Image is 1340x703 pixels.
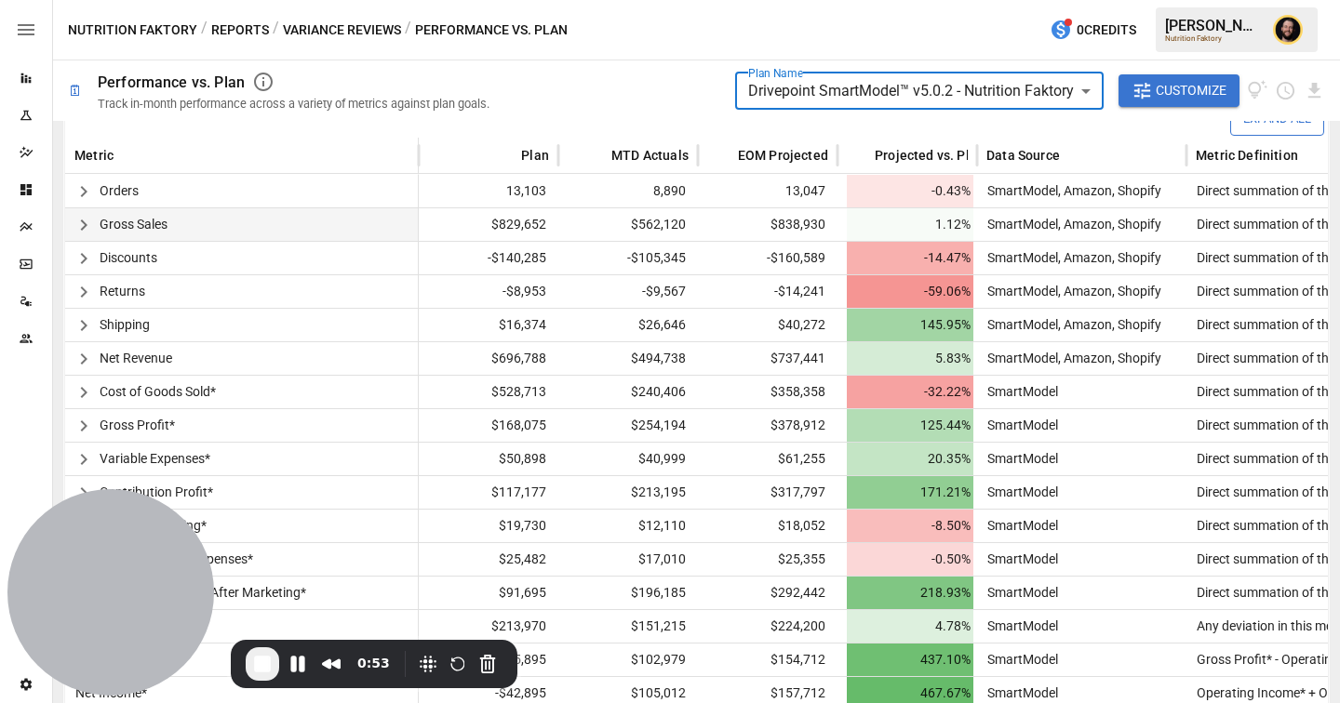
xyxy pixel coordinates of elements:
span: 218.93% [847,577,973,609]
label: Plan Name [748,65,803,81]
div: 🗓 [68,82,83,99]
button: Download report [1304,80,1325,101]
button: Schedule report [1275,80,1296,101]
span: $213,195 [568,476,689,509]
span: $26,646 [568,309,689,341]
div: Track in-month performance across a variety of metrics against plan goals. [98,97,489,111]
span: -0.43% [847,175,973,207]
button: Sort [847,142,873,168]
span: 171.21% [847,476,973,509]
span: Projected vs. Plan [875,146,985,165]
div: Nutrition Faktory [1165,34,1262,43]
span: -14.47% [847,242,973,274]
span: SmartModel [980,585,1058,600]
span: $838,930 [707,208,828,241]
button: Sort [1062,142,1088,168]
span: $154,712 [707,643,828,676]
span: SmartModel [980,551,1058,566]
span: $292,442 [707,577,828,609]
span: $25,482 [428,543,549,576]
span: SmartModel [980,484,1058,499]
span: 20.35% [847,443,973,475]
span: SmartModel, Amazon, Shopify [980,317,1161,332]
span: $494,738 [568,342,689,375]
span: $12,110 [568,510,689,542]
span: $40,999 [568,443,689,475]
button: Ciaran Nugent [1262,4,1314,56]
span: -$9,567 [568,275,689,308]
span: $358,358 [707,376,828,408]
span: $117,177 [428,476,549,509]
span: SmartModel [980,418,1058,432]
span: $317,797 [707,476,828,509]
span: -8.50% [847,510,973,542]
span: SmartModel [980,384,1058,399]
button: View documentation [1247,74,1268,108]
span: 125.44% [847,409,973,442]
button: Nutrition Faktory [68,19,197,42]
span: Gross Sales [100,217,167,232]
span: $240,406 [568,376,689,408]
span: 5.83% [847,342,973,375]
span: MTD Actuals [611,146,689,165]
div: Drivepoint SmartModel™ v5.0.2 - Nutrition Faktory [735,73,1104,110]
span: Customize [1156,79,1226,102]
span: $168,075 [428,409,549,442]
span: $50,898 [428,443,549,475]
span: SmartModel, Amazon, Shopify [980,183,1161,198]
span: $528,713 [428,376,549,408]
span: -$140,285 [428,242,549,274]
span: 8,890 [568,175,689,207]
span: -$8,953 [428,275,549,308]
span: Metric [74,146,114,165]
span: Metric Definition [1196,146,1298,165]
span: 437.10% [847,643,973,676]
span: SmartModel [980,652,1058,667]
span: Plan [521,146,549,165]
span: SmartModel [980,518,1058,533]
span: Cost of Goods Sold* [100,384,216,399]
span: SmartModel [980,451,1058,466]
button: Sort [710,142,736,168]
span: Orders [100,183,139,198]
span: EOM Projected [738,146,828,165]
span: $696,788 [428,342,549,375]
button: Sort [493,142,519,168]
span: -32.22% [847,376,973,408]
span: SmartModel, Amazon, Shopify [980,250,1161,265]
span: SmartModel, Amazon, Shopify [980,217,1161,232]
span: -0.50% [847,543,973,576]
span: SmartModel [980,685,1058,700]
span: Contribution Profit* [100,484,213,499]
div: [PERSON_NAME] [1165,17,1262,34]
span: 13,047 [707,175,828,207]
span: $254,194 [568,409,689,442]
span: SmartModel, Amazon, Shopify [980,351,1161,365]
div: / [201,19,208,42]
span: $16,374 [428,309,549,341]
span: $61,255 [707,443,828,475]
img: Ciaran Nugent [1273,15,1303,45]
span: 145.95% [847,309,973,341]
button: 0Credits [1042,13,1144,47]
div: / [273,19,279,42]
span: -$160,589 [707,242,828,274]
span: $737,441 [707,342,828,375]
span: Net Revenue [100,351,172,365]
span: $17,010 [568,543,689,576]
span: $91,695 [428,577,549,609]
span: SmartModel, Amazon, Shopify [980,284,1161,298]
span: $18,052 [707,510,828,542]
span: Shipping [100,317,150,332]
span: -59.06% [847,275,973,308]
span: $102,979 [568,643,689,676]
span: $378,912 [707,409,828,442]
span: Variable Expenses* [100,451,210,466]
span: 0 Credits [1077,19,1136,42]
span: $151,215 [568,610,689,643]
span: -$14,241 [707,275,828,308]
span: $25,355 [707,543,828,576]
span: $829,652 [428,208,549,241]
span: 1.12% [847,208,973,241]
span: 13,103 [428,175,549,207]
